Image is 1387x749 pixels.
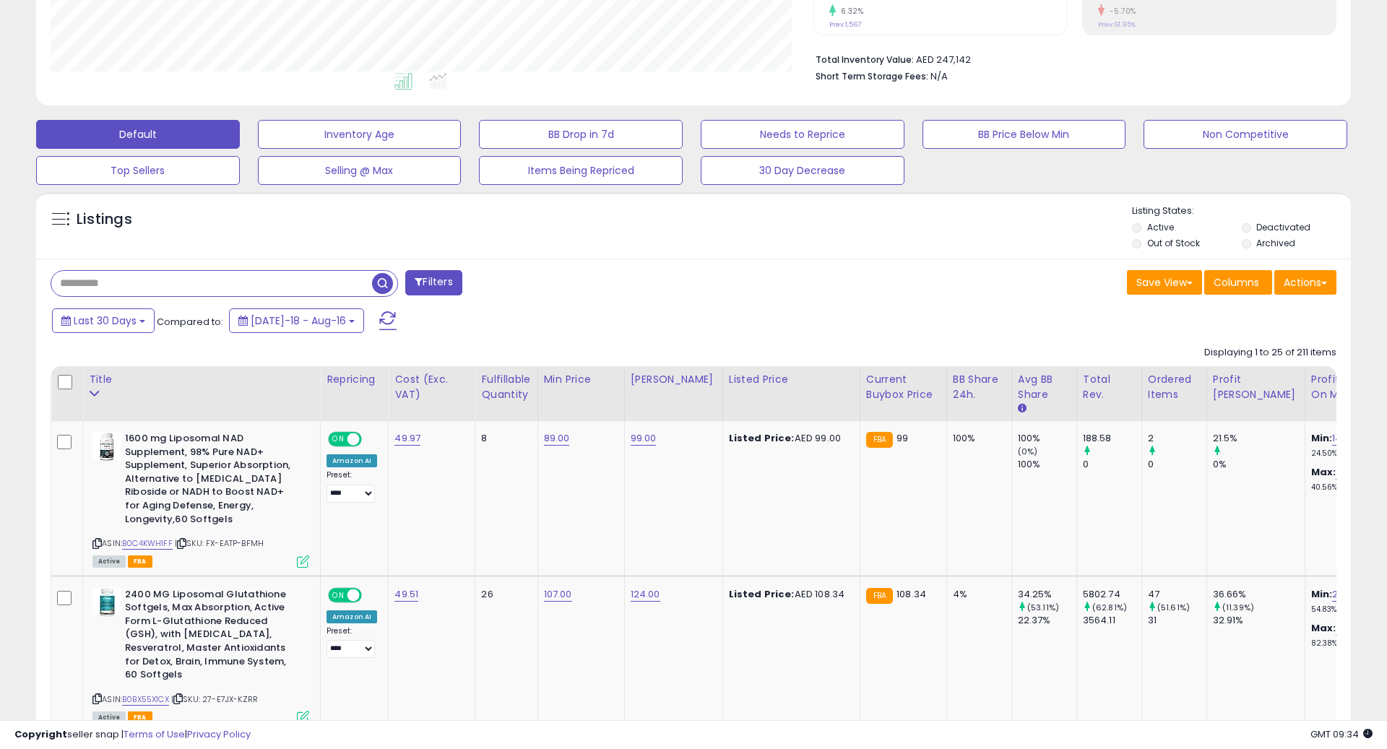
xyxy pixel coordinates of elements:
span: N/A [930,69,948,83]
div: Avg BB Share [1018,372,1071,402]
span: 2025-09-16 09:34 GMT [1310,727,1373,741]
a: 34.54 [1336,621,1363,636]
button: Selling @ Max [258,156,462,185]
div: ASIN: [92,432,309,566]
small: Prev: 61.95% [1098,20,1136,29]
img: 419vC0MOgRL._SL40_.jpg [92,432,121,461]
button: Actions [1274,270,1336,295]
b: Min: [1311,431,1333,445]
strong: Copyright [14,727,67,741]
div: Fulfillable Quantity [481,372,531,402]
button: Non Competitive [1144,120,1347,149]
div: Amazon AI [327,610,377,623]
div: 22.37% [1018,614,1076,627]
div: Listed Price [729,372,854,387]
div: Repricing [327,372,382,387]
b: Total Inventory Value: [816,53,914,66]
span: Columns [1214,275,1259,290]
div: 0% [1213,458,1305,471]
a: 26.64 [1332,587,1359,602]
b: Listed Price: [729,587,795,601]
img: 41nIdsNWKUL._SL40_.jpg [92,588,121,617]
button: BB Drop in 7d [479,120,683,149]
div: Displaying 1 to 25 of 211 items [1204,346,1336,360]
b: Max: [1311,465,1336,479]
div: 4% [953,588,1001,601]
div: Title [89,372,314,387]
a: B0BX55X1CX [122,693,169,706]
div: Preset: [327,470,377,503]
a: 21.49 [1336,465,1360,480]
div: 36.66% [1213,588,1305,601]
button: 30 Day Decrease [701,156,904,185]
small: (53.11%) [1027,602,1059,613]
small: -5.70% [1105,6,1136,17]
a: 49.97 [394,431,420,446]
label: Out of Stock [1147,237,1200,249]
button: Inventory Age [258,120,462,149]
div: Amazon AI [327,454,377,467]
a: 107.00 [544,587,572,602]
label: Deactivated [1256,221,1310,233]
label: Archived [1256,237,1295,249]
div: 0 [1083,458,1141,471]
b: Listed Price: [729,431,795,445]
div: AED 108.34 [729,588,849,601]
small: Prev: 1,567 [829,20,861,29]
p: Listing States: [1132,204,1350,218]
span: 99 [896,431,908,445]
div: 8 [481,432,526,445]
button: Columns [1204,270,1272,295]
button: [DATE]-18 - Aug-16 [229,308,364,333]
b: 1600 mg Liposomal NAD Supplement, 98% Pure NAD+ Supplement, Superior Absorption, Alternative to [... [125,432,301,529]
div: 100% [953,432,1001,445]
div: 32.91% [1213,614,1305,627]
div: 31 [1148,614,1206,627]
small: FBA [866,588,893,604]
small: (0%) [1018,446,1038,457]
a: B0C4KWH1FF [122,537,173,550]
button: Top Sellers [36,156,240,185]
div: 21.5% [1213,432,1305,445]
div: 5802.74 [1083,588,1141,601]
div: 188.58 [1083,432,1141,445]
span: | SKU: FX-EATP-BFMH [175,537,264,549]
a: Privacy Policy [187,727,251,741]
b: Max: [1311,621,1336,635]
div: 100% [1018,458,1076,471]
a: Terms of Use [124,727,185,741]
b: Short Term Storage Fees: [816,70,928,82]
button: Needs to Reprice [701,120,904,149]
span: FBA [128,555,152,568]
div: 34.25% [1018,588,1076,601]
small: FBA [866,432,893,448]
small: (62.81%) [1092,602,1127,613]
button: Default [36,120,240,149]
a: 124.00 [631,587,660,602]
button: Filters [405,270,462,295]
div: Min Price [544,372,618,387]
span: OFF [360,433,383,446]
span: 108.34 [896,587,926,601]
div: 26 [481,588,526,601]
div: AED 99.00 [729,432,849,445]
button: Items Being Repriced [479,156,683,185]
div: BB Share 24h. [953,372,1006,402]
small: (11.39%) [1222,602,1254,613]
b: 2400 MG Liposomal Glutathione Softgels, Max Absorption, Active Form L-Glutathione Reduced (GSH), ... [125,588,301,685]
span: [DATE]-18 - Aug-16 [251,313,346,328]
b: Min: [1311,587,1333,601]
div: Preset: [327,626,377,659]
a: 49.51 [394,587,418,602]
div: 0 [1148,458,1206,471]
small: (51.61%) [1157,602,1190,613]
div: seller snap | | [14,728,251,742]
span: Compared to: [157,315,223,329]
a: 89.00 [544,431,570,446]
div: Current Buybox Price [866,372,941,402]
span: Last 30 Days [74,313,137,328]
span: | SKU: 27-E7JX-KZRR [171,693,258,705]
button: BB Price Below Min [922,120,1126,149]
small: Avg BB Share. [1018,402,1027,415]
span: ON [329,589,347,601]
